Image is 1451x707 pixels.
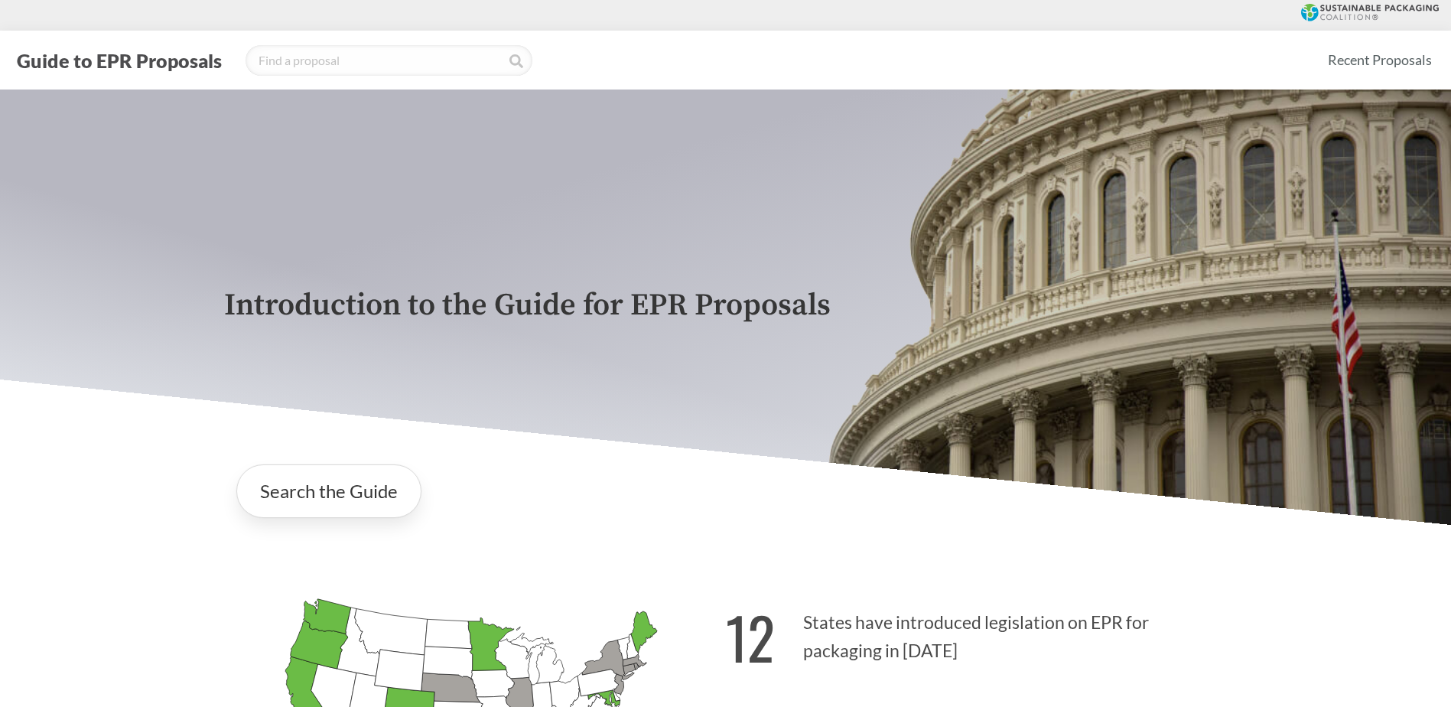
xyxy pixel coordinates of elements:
[12,48,226,73] button: Guide to EPR Proposals
[726,595,775,679] strong: 12
[236,464,421,518] a: Search the Guide
[726,585,1228,679] p: States have introduced legislation on EPR for packaging in [DATE]
[1321,43,1439,77] a: Recent Proposals
[224,288,1228,323] p: Introduction to the Guide for EPR Proposals
[246,45,532,76] input: Find a proposal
